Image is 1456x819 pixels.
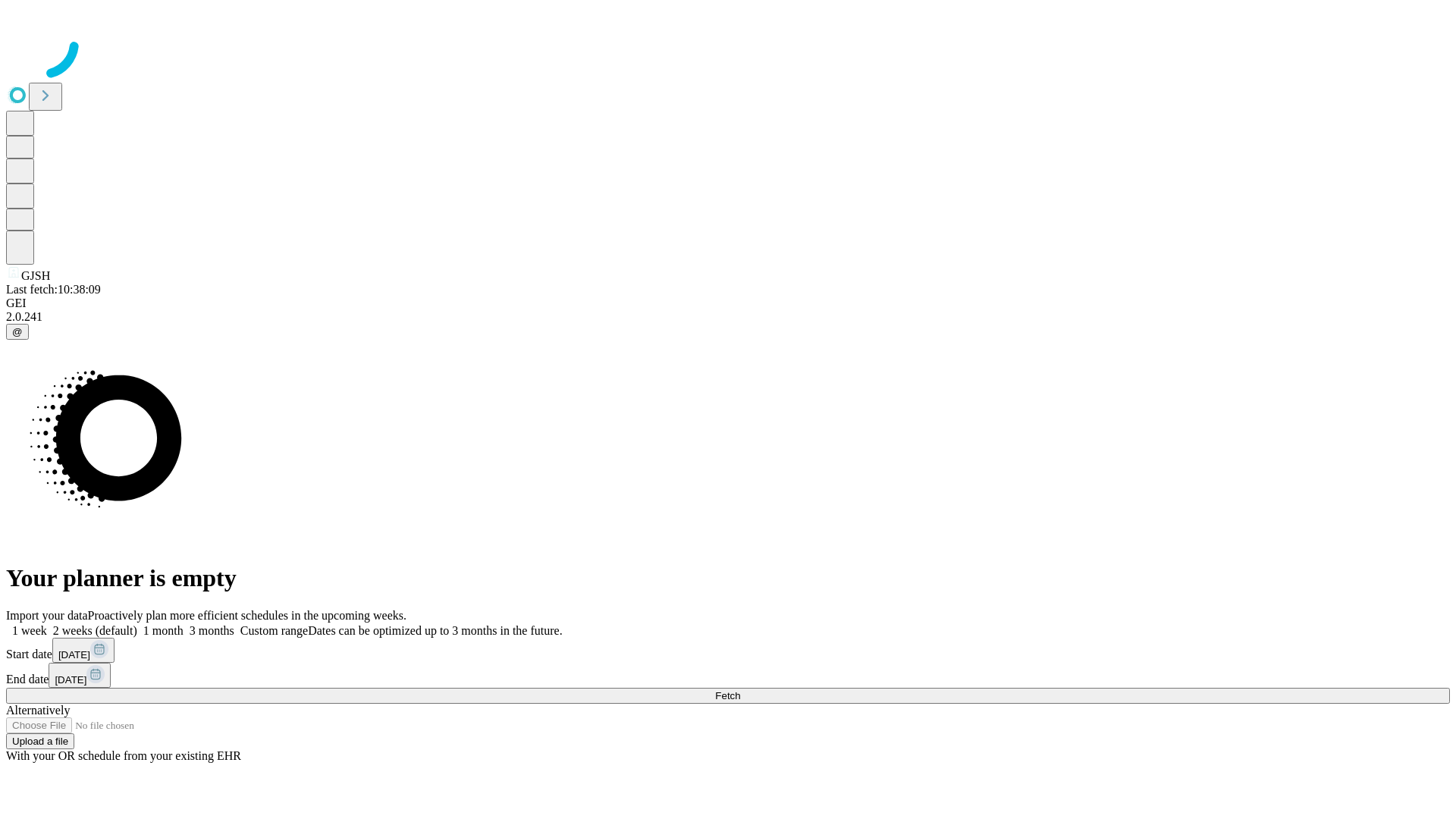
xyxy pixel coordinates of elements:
[53,624,137,637] span: 2 weeks (default)
[88,609,406,622] span: Proactively plan more efficient schedules in the upcoming weeks.
[6,297,1450,310] div: GEI
[6,733,74,749] button: Upload a file
[6,749,241,762] span: With your OR schedule from your existing EHR
[6,324,29,340] button: @
[6,638,1450,663] div: Start date
[49,663,111,688] button: [DATE]
[12,326,23,337] span: @
[6,609,88,622] span: Import your data
[6,704,70,717] span: Alternatively
[308,624,562,637] span: Dates can be optimized up to 3 months in the future.
[6,564,1450,592] h1: Your planner is empty
[240,624,308,637] span: Custom range
[6,663,1450,688] div: End date
[6,310,1450,324] div: 2.0.241
[12,624,47,637] span: 1 week
[6,283,101,296] span: Last fetch: 10:38:09
[58,649,90,661] span: [DATE]
[55,674,86,686] span: [DATE]
[52,638,115,663] button: [DATE]
[6,688,1450,704] button: Fetch
[715,690,740,701] span: Fetch
[21,269,50,282] span: GJSH
[143,624,184,637] span: 1 month
[190,624,234,637] span: 3 months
